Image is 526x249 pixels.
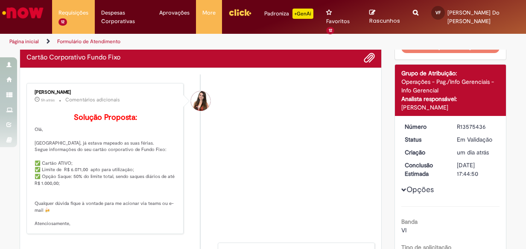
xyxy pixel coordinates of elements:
span: 5h atrás [41,98,55,103]
time: 30/09/2025 14:50:36 [41,98,55,103]
small: Comentários adicionais [65,96,120,104]
span: More [202,9,216,17]
button: Adicionar anexos [364,52,375,63]
div: Padroniza [264,9,313,19]
dt: Status [398,135,451,144]
span: um dia atrás [457,148,489,156]
span: 12 [58,18,67,26]
div: Em Validação [457,135,497,144]
div: R13575436 [457,122,497,131]
span: Despesas Corporativas [101,9,146,26]
span: VF [435,10,441,15]
div: [DATE] 17:44:50 [457,161,497,178]
div: [PERSON_NAME] [401,103,500,112]
div: Grupo de Atribuição: [401,69,500,77]
dt: Número [398,122,451,131]
b: Banda [401,218,418,225]
a: Página inicial [9,38,39,45]
p: +GenAi [292,9,313,19]
div: Operações - Pag./Info Gerenciais - Info Gerencial [401,77,500,95]
span: 12 [326,27,335,34]
div: [PERSON_NAME] [35,90,177,95]
span: Aprovações [159,9,190,17]
a: Rascunhos [369,9,400,25]
ul: Trilhas de página [6,34,344,50]
img: ServiceNow [1,4,45,21]
b: Solução Proposta: [74,113,137,122]
dt: Criação [398,148,451,157]
time: 29/09/2025 09:44:47 [457,148,489,156]
span: Rascunhos [369,17,400,25]
div: 29/09/2025 09:44:47 [457,148,497,157]
div: Analista responsável: [401,95,500,103]
div: Thais Dos Santos [191,91,210,111]
dt: Conclusão Estimada [398,161,451,178]
span: Favoritos [326,17,350,26]
img: click_logo_yellow_360x200.png [228,6,251,19]
p: Olá, [GEOGRAPHIC_DATA], já estava mapeado as suas férias. Segue informações do seu cartão corpora... [35,113,177,227]
span: [PERSON_NAME] Do [PERSON_NAME] [447,9,500,25]
span: Requisições [58,9,88,17]
span: VI [401,226,406,234]
a: Formulário de Atendimento [57,38,120,45]
h2: Cartão Corporativo Fundo Fixo Histórico de tíquete [26,54,120,62]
